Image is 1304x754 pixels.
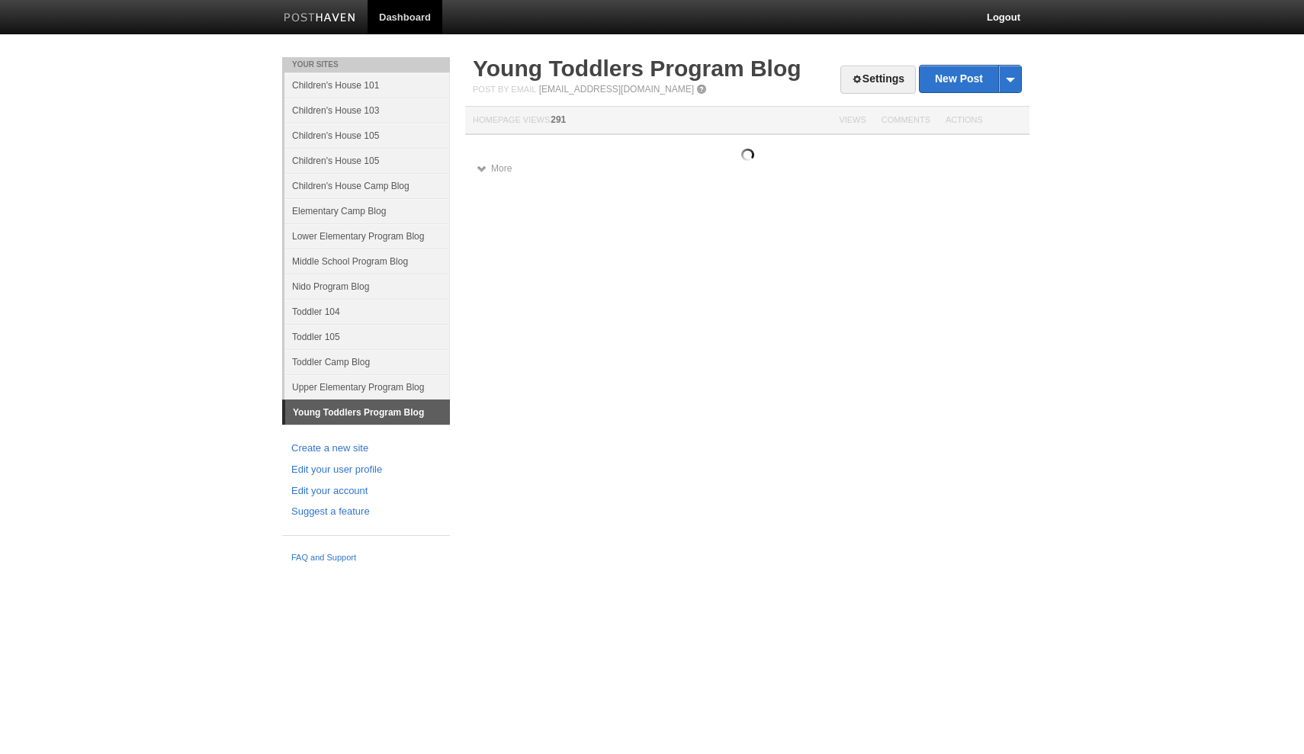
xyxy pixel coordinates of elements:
a: Children's House 103 [284,98,450,123]
th: Actions [938,107,1029,135]
a: [EMAIL_ADDRESS][DOMAIN_NAME] [539,84,694,95]
a: Edit your user profile [291,462,441,478]
a: Settings [840,66,916,94]
a: Elementary Camp Blog [284,198,450,223]
span: Post by Email [473,85,536,94]
th: Views [831,107,873,135]
a: Young Toddlers Program Blog [473,56,801,81]
a: Create a new site [291,441,441,457]
span: 291 [551,114,566,125]
img: loading.gif [741,149,754,161]
a: Lower Elementary Program Blog [284,223,450,249]
a: Children's House 101 [284,72,450,98]
img: Posthaven-bar [284,13,356,24]
a: Toddler Camp Blog [284,349,450,374]
a: Nido Program Blog [284,274,450,299]
a: Suggest a feature [291,504,441,520]
a: Edit your account [291,483,441,499]
a: Children's House 105 [284,148,450,173]
a: Toddler 105 [284,324,450,349]
a: Young Toddlers Program Blog [285,400,450,425]
a: Middle School Program Blog [284,249,450,274]
a: More [477,163,512,174]
li: Your Sites [282,57,450,72]
a: New Post [920,66,1021,92]
a: Children's House Camp Blog [284,173,450,198]
a: FAQ and Support [291,551,441,565]
a: Children's House 105 [284,123,450,148]
th: Homepage Views [465,107,831,135]
a: Toddler 104 [284,299,450,324]
th: Comments [874,107,938,135]
a: Upper Elementary Program Blog [284,374,450,399]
